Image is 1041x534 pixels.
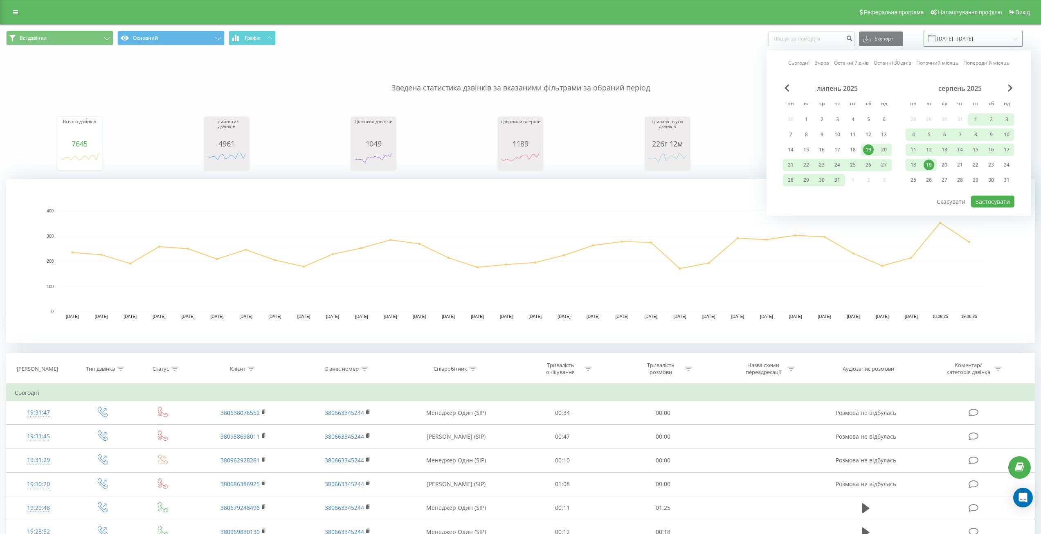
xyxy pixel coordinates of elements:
div: 19:31:45 [15,428,63,444]
text: [DATE] [211,314,224,319]
div: вт 15 лип 2025 р. [798,144,814,156]
text: [DATE] [876,314,889,319]
div: вт 19 серп 2025 р. [921,159,937,171]
div: нд 20 лип 2025 р. [876,144,892,156]
div: 1189 [500,140,541,148]
text: [DATE] [384,314,397,319]
div: 26 [924,175,934,185]
a: Поточний місяць [916,59,958,67]
div: нд 17 серп 2025 р. [999,144,1014,156]
text: 200 [47,259,54,264]
div: ср 27 серп 2025 р. [937,174,952,186]
abbr: вівторок [923,98,935,110]
div: 13 [939,144,950,155]
div: 14 [955,144,965,155]
abbr: четвер [831,98,843,110]
div: чт 17 лип 2025 р. [830,144,845,156]
div: вт 29 лип 2025 р. [798,174,814,186]
div: A chart. [353,148,394,172]
div: 9 [986,129,996,140]
div: 7 [955,129,965,140]
td: Сьогодні [7,385,1035,401]
div: 26 [863,160,874,170]
abbr: середа [938,98,951,110]
a: Попередній місяць [963,59,1010,67]
div: 2 [816,114,827,125]
div: 24 [832,160,843,170]
text: 0 [51,309,54,314]
abbr: неділя [878,98,890,110]
div: пт 25 лип 2025 р. [845,159,861,171]
div: Тривалість розмови [639,362,683,376]
div: серпень 2025 [906,84,1014,92]
abbr: п’ятниця [969,98,982,110]
text: [DATE] [558,314,571,319]
div: вт 8 лип 2025 р. [798,128,814,141]
div: 8 [801,129,812,140]
text: [DATE] [239,314,252,319]
a: 380686386925 [220,480,260,488]
div: пн 7 лип 2025 р. [783,128,798,141]
button: Експорт [859,32,903,46]
div: нд 10 серп 2025 р. [999,128,1014,141]
svg: A chart. [206,148,247,172]
div: 29 [970,175,981,185]
div: Статус [153,365,169,372]
abbr: неділя [1001,98,1013,110]
text: [DATE] [905,314,918,319]
div: вт 1 лип 2025 р. [798,113,814,126]
span: Розмова не відбулась [836,456,896,464]
div: 24 [1001,160,1012,170]
text: [DATE] [413,314,426,319]
text: [DATE] [355,314,368,319]
abbr: понеділок [907,98,920,110]
a: Останні 30 днів [874,59,911,67]
div: вт 22 лип 2025 р. [798,159,814,171]
div: Всього дзвінків [59,119,100,140]
div: Дзвонили вперше [500,119,541,140]
abbr: вівторок [800,98,812,110]
div: вт 26 серп 2025 р. [921,174,937,186]
div: 31 [832,175,843,185]
div: A chart. [500,148,541,172]
div: Коментар/категорія дзвінка [944,362,992,376]
svg: A chart. [59,148,100,172]
div: ср 6 серп 2025 р. [937,128,952,141]
svg: A chart. [647,148,688,172]
abbr: субота [985,98,997,110]
div: липень 2025 [783,84,892,92]
text: [DATE] [268,314,281,319]
span: Previous Month [785,84,789,92]
span: Налаштування профілю [938,9,1002,16]
div: чт 14 серп 2025 р. [952,144,968,156]
div: сб 19 лип 2025 р. [861,144,876,156]
div: 1 [801,114,812,125]
input: Пошук за номером [768,32,855,46]
a: 380663345244 [325,504,364,511]
text: [DATE] [644,314,657,319]
text: [DATE] [500,314,513,319]
div: пт 8 серп 2025 р. [968,128,983,141]
td: Менеджер Один (SIP) [400,448,513,472]
div: вт 5 серп 2025 р. [921,128,937,141]
div: Цільових дзвінків [353,119,394,140]
div: нд 31 серп 2025 р. [999,174,1014,186]
div: пн 18 серп 2025 р. [906,159,921,171]
div: 10 [832,129,843,140]
div: 31 [1001,175,1012,185]
td: [PERSON_NAME] (SIP) [400,425,513,448]
a: 380958698011 [220,433,260,440]
a: 380663345244 [325,456,364,464]
div: Прийнятих дзвінків [206,119,247,140]
div: 15 [801,144,812,155]
div: вт 12 серп 2025 р. [921,144,937,156]
text: [DATE] [442,314,455,319]
p: Зведена статистика дзвінків за вказаними фільтрами за обраний період [6,66,1035,93]
text: [DATE] [847,314,860,319]
div: 30 [986,175,996,185]
div: пт 11 лип 2025 р. [845,128,861,141]
button: Графік [229,31,276,45]
a: 380962928261 [220,456,260,464]
div: сб 2 серп 2025 р. [983,113,999,126]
